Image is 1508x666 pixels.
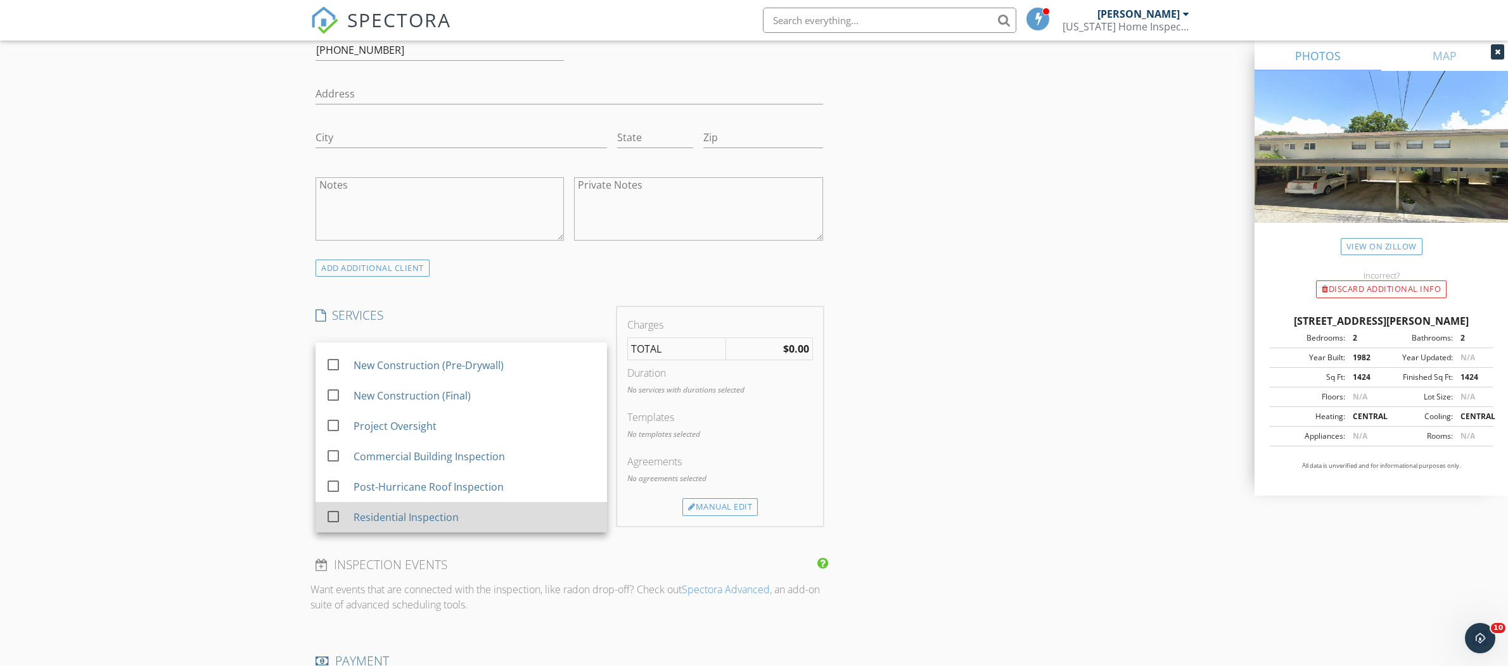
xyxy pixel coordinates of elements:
[354,479,504,494] div: Post-Hurricane Roof Inspection
[1270,462,1493,470] p: All data is unverified and for informational purposes only.
[1274,391,1345,403] div: Floors:
[1491,623,1505,633] span: 10
[316,556,823,573] h4: INSPECTION EVENTS
[1381,411,1453,422] div: Cooling:
[1460,352,1475,363] span: N/A
[1345,352,1381,363] div: 1982
[682,498,758,516] div: Manual Edit
[1274,332,1345,344] div: Bedrooms:
[1453,332,1489,344] div: 2
[1353,430,1367,441] span: N/A
[627,410,812,425] div: Templates
[1460,430,1475,441] span: N/A
[1097,8,1180,20] div: [PERSON_NAME]
[354,449,505,464] div: Commercial Building Inspection
[1453,411,1489,422] div: CENTRAL
[1341,238,1422,255] a: View on Zillow
[627,429,812,440] p: No templates selected
[316,307,607,324] h4: SERVICES
[354,358,504,373] div: New Construction (Pre-Drywall)
[1460,391,1475,402] span: N/A
[1274,372,1345,383] div: Sq Ft:
[1381,332,1453,344] div: Bathrooms:
[1274,411,1345,422] div: Heating:
[627,384,812,396] p: No services with durations selected
[1345,411,1381,422] div: CENTRAL
[1465,623,1495,653] iframe: Intercom live chat
[682,582,770,596] a: Spectora Advanced
[354,418,437,434] div: Project Oversight
[1274,352,1345,363] div: Year Built:
[1063,20,1189,33] div: Florida Home Inspector Services, LLC
[310,17,451,44] a: SPECTORA
[1255,41,1381,71] a: PHOTOS
[1353,391,1367,402] span: N/A
[1270,313,1493,329] div: [STREET_ADDRESS][PERSON_NAME]
[628,338,726,360] td: TOTAL
[627,365,812,380] div: Duration
[310,6,338,34] img: The Best Home Inspection Software - Spectora
[627,454,812,469] div: Agreements
[627,317,812,332] div: Charges
[1381,41,1508,71] a: MAP
[1453,372,1489,383] div: 1424
[310,582,828,612] p: Want events that are connected with the inspection, like radon drop-off? Check out , an add-on su...
[1381,391,1453,403] div: Lot Size:
[1345,372,1381,383] div: 1424
[783,342,809,356] strong: $0.00
[1255,71,1508,253] img: streetview
[347,6,451,33] span: SPECTORA
[1255,270,1508,280] div: Incorrect?
[316,260,430,277] div: ADD ADDITIONAL client
[354,388,471,403] div: New Construction (Final)
[627,473,812,484] p: No agreements selected
[1381,372,1453,383] div: Finished Sq Ft:
[1381,430,1453,442] div: Rooms:
[763,8,1016,33] input: Search everything...
[354,510,459,525] div: Residential Inspection
[1345,332,1381,344] div: 2
[1316,280,1447,298] div: Discard Additional info
[1381,352,1453,363] div: Year Updated:
[1274,430,1345,442] div: Appliances:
